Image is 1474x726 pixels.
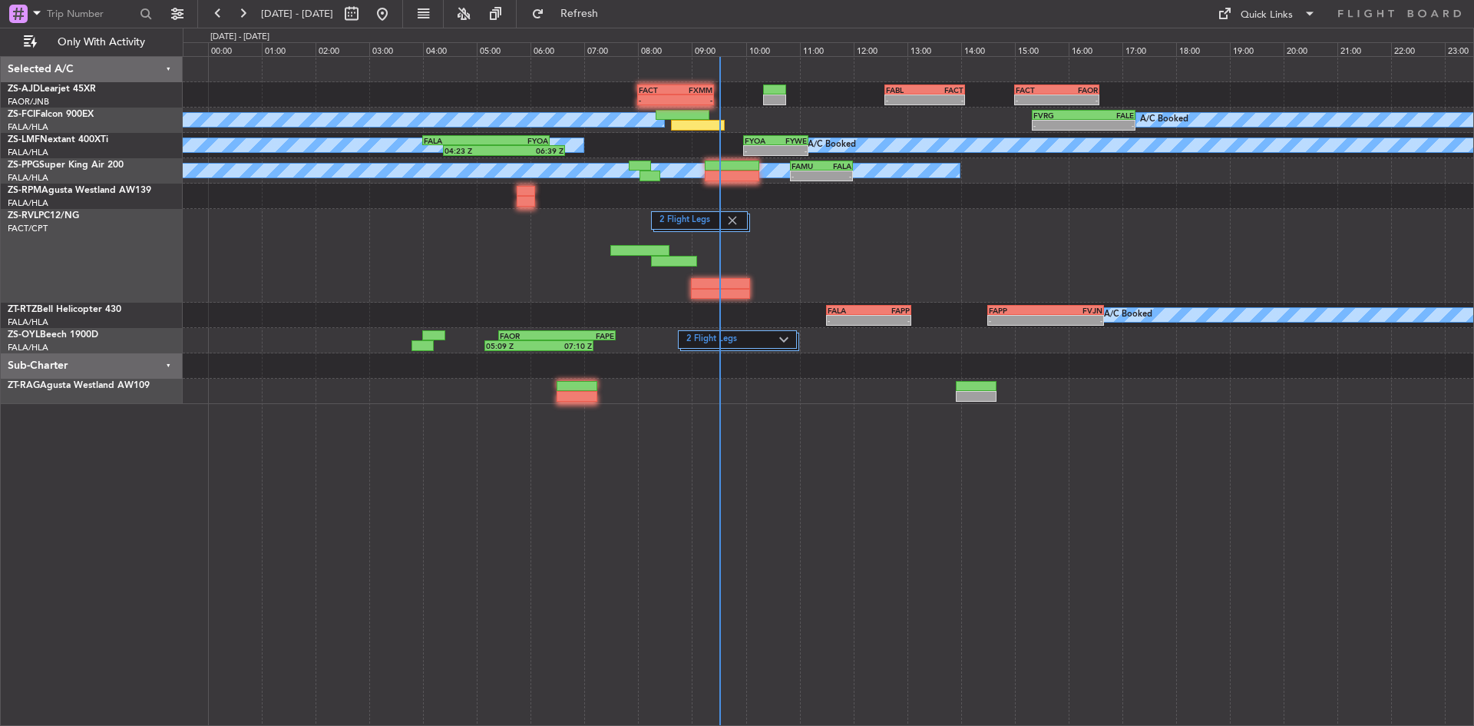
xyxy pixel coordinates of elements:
div: A/C Booked [808,134,856,157]
div: 09:00 [692,42,745,56]
div: FAPP [989,306,1046,315]
div: 04:00 [423,42,477,56]
div: 20:00 [1284,42,1337,56]
div: FACT [639,85,676,94]
div: FAMU [792,161,821,171]
div: - [676,95,712,104]
div: - [1084,121,1134,130]
div: FALA [821,161,851,171]
span: ZS-AJD [8,85,40,94]
div: FAPP [868,306,910,315]
a: FALA/HLA [8,147,48,158]
div: 06:00 [530,42,584,56]
a: ZS-FCIFalcon 900EX [8,110,94,119]
label: 2 Flight Legs [659,214,725,227]
input: Trip Number [47,2,135,25]
a: ZT-RTZBell Helicopter 430 [8,305,121,314]
span: ZS-LMF [8,135,40,144]
div: FAOR [1057,85,1099,94]
a: FALA/HLA [8,172,48,184]
div: 15:00 [1015,42,1069,56]
a: ZS-PPGSuper King Air 200 [8,161,124,170]
div: Quick Links [1241,8,1293,23]
a: FALA/HLA [8,317,48,328]
div: 13:00 [907,42,961,56]
div: - [1057,95,1099,104]
div: - [776,146,807,155]
div: 00:00 [208,42,262,56]
div: - [886,95,925,104]
a: FALA/HLA [8,197,48,209]
div: FABL [886,85,925,94]
div: FYOA [486,136,548,145]
div: A/C Booked [1104,303,1152,327]
button: Only With Activity [17,30,167,55]
div: - [745,146,775,155]
a: ZS-AJDLearjet 45XR [8,85,96,94]
a: ZS-RVLPC12/NG [8,211,79,220]
div: 07:10 Z [539,341,592,350]
div: FXMM [676,85,712,94]
div: 05:09 Z [486,341,539,350]
div: - [828,316,869,325]
div: 06:39 Z [504,146,564,155]
div: - [639,95,676,104]
div: - [1033,121,1083,130]
a: ZS-LMFNextant 400XTi [8,135,108,144]
button: Refresh [524,2,616,26]
span: Refresh [547,8,612,19]
div: 22:00 [1391,42,1445,56]
span: ZS-RVL [8,211,38,220]
div: 16:00 [1069,42,1122,56]
span: ZS-PPG [8,161,39,170]
a: FALA/HLA [8,121,48,133]
div: - [1046,316,1102,325]
div: 12:00 [854,42,907,56]
div: 18:00 [1176,42,1230,56]
span: ZS-OYL [8,330,40,340]
a: FAOR/JNB [8,96,49,108]
div: - [989,316,1046,325]
a: ZS-RPMAgusta Westland AW139 [8,186,151,195]
div: 10:00 [746,42,800,56]
div: FYOA [745,136,775,145]
div: 14:00 [961,42,1015,56]
div: - [1016,95,1057,104]
div: 04:23 Z [445,146,504,155]
button: Quick Links [1210,2,1324,26]
span: ZT-RAG [8,381,40,390]
div: - [792,171,821,181]
div: FYWE [776,136,807,145]
div: FACT [924,85,963,94]
div: 11:00 [800,42,854,56]
div: FALA [828,306,869,315]
label: 2 Flight Legs [686,333,779,346]
a: FALA/HLA [8,342,48,353]
div: FALA [424,136,486,145]
a: FACT/CPT [8,223,48,234]
div: FVRG [1033,111,1083,120]
div: 19:00 [1230,42,1284,56]
div: FACT [1016,85,1057,94]
div: A/C Booked [1140,108,1188,131]
img: gray-close.svg [725,214,739,227]
div: - [821,171,851,181]
a: ZS-OYLBeech 1900D [8,330,98,340]
div: FALE [1084,111,1134,120]
div: - [868,316,910,325]
div: 07:00 [584,42,638,56]
div: - [924,95,963,104]
span: [DATE] - [DATE] [261,7,333,21]
div: 02:00 [316,42,369,56]
span: ZS-RPM [8,186,41,195]
div: 03:00 [369,42,423,56]
div: FAPE [557,331,614,340]
div: [DATE] - [DATE] [210,31,269,44]
div: FVJN [1046,306,1102,315]
div: 05:00 [477,42,530,56]
span: ZS-FCI [8,110,35,119]
span: ZT-RTZ [8,305,37,314]
a: ZT-RAGAgusta Westland AW109 [8,381,150,390]
div: 21:00 [1337,42,1391,56]
div: 17:00 [1122,42,1176,56]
